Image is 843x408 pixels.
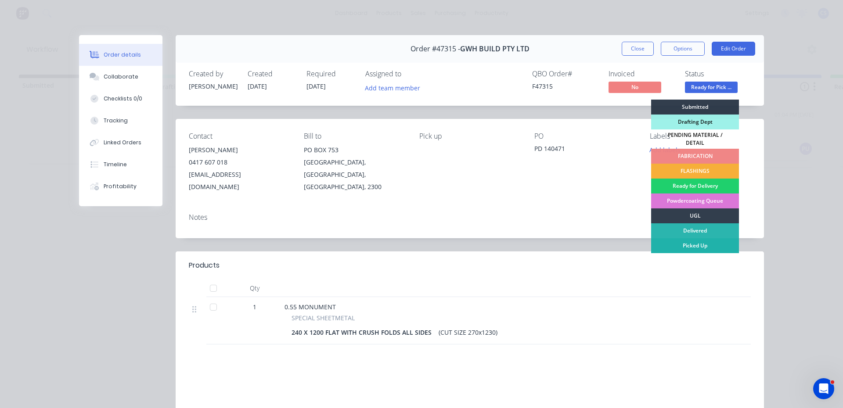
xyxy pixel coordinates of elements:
[104,139,141,147] div: Linked Orders
[104,161,127,168] div: Timeline
[609,82,661,93] span: No
[79,154,162,175] button: Timeline
[189,144,290,193] div: [PERSON_NAME]0417 607 018[EMAIL_ADDRESS][DOMAIN_NAME]
[651,149,739,164] div: FABRICATION
[304,132,405,140] div: Bill to
[661,42,705,56] button: Options
[534,144,635,156] div: PD 140471
[419,132,520,140] div: Pick up
[651,164,739,179] div: FLASHINGS
[651,193,739,208] div: Powdercoating Queue
[189,213,751,222] div: Notes
[79,44,162,66] button: Order details
[685,82,738,93] span: Ready for Pick ...
[189,144,290,156] div: [PERSON_NAME]
[285,303,336,311] span: 0.55 MONUMENT
[435,326,501,339] div: (CUT SIZE 270x1230)
[813,378,834,399] iframe: Intercom live chat
[651,115,739,129] div: Drafting Dept
[79,132,162,154] button: Linked Orders
[650,132,751,140] div: Labels
[306,70,355,78] div: Required
[685,82,738,95] button: Ready for Pick ...
[651,208,739,223] div: UGL
[532,70,598,78] div: QBO Order #
[248,82,267,90] span: [DATE]
[104,183,137,190] div: Profitability
[651,238,739,253] div: Picked Up
[645,144,685,156] button: Add labels
[534,132,635,140] div: PO
[460,45,530,53] span: GWH BUILD PTY LTD
[189,156,290,168] div: 0417 607 018
[622,42,654,56] button: Close
[712,42,755,56] button: Edit Order
[253,302,256,311] span: 1
[360,82,425,93] button: Add team member
[189,82,237,91] div: [PERSON_NAME]
[79,175,162,197] button: Profitability
[651,179,739,193] div: Ready for Delivery
[79,110,162,132] button: Tracking
[411,45,460,53] span: Order #47315 -
[651,223,739,238] div: Delivered
[292,313,355,322] span: SPECIAL SHEETMETAL
[685,70,751,78] div: Status
[248,70,296,78] div: Created
[532,82,598,91] div: F47315
[292,326,435,339] div: 240 X 1200 FLAT WITH CRUSH FOLDS ALL SIDES
[365,82,425,93] button: Add team member
[651,100,739,115] div: Submitted
[189,260,220,271] div: Products
[306,82,326,90] span: [DATE]
[189,132,290,140] div: Contact
[304,144,405,193] div: PO BOX 753[GEOGRAPHIC_DATA], [GEOGRAPHIC_DATA], [GEOGRAPHIC_DATA], 2300
[228,279,281,297] div: Qty
[304,144,405,156] div: PO BOX 753
[104,51,141,59] div: Order details
[365,70,453,78] div: Assigned to
[104,95,142,103] div: Checklists 0/0
[651,129,739,149] div: PENDING MATERIAL / DETAIL
[79,88,162,110] button: Checklists 0/0
[609,70,674,78] div: Invoiced
[104,73,138,81] div: Collaborate
[189,168,290,193] div: [EMAIL_ADDRESS][DOMAIN_NAME]
[79,66,162,88] button: Collaborate
[304,156,405,193] div: [GEOGRAPHIC_DATA], [GEOGRAPHIC_DATA], [GEOGRAPHIC_DATA], 2300
[189,70,237,78] div: Created by
[104,117,128,125] div: Tracking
